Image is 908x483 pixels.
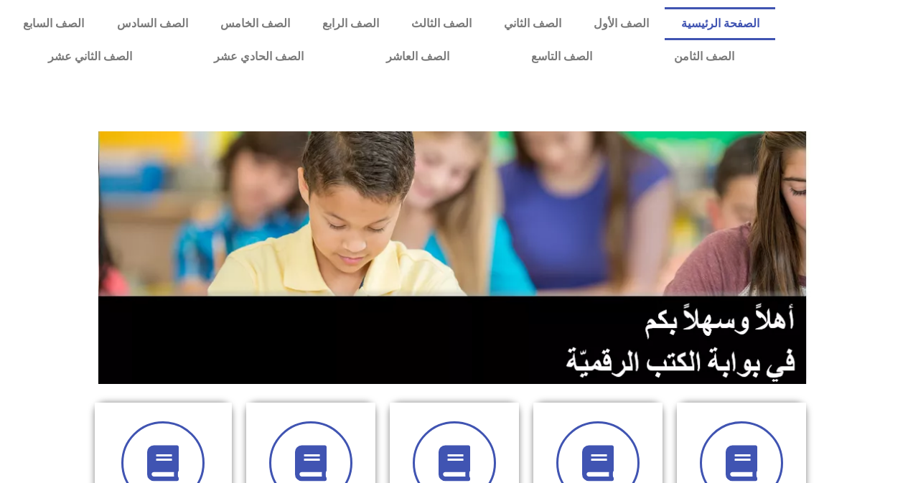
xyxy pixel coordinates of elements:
a: الصف الخامس [204,7,306,40]
a: الصف الثاني عشر [7,40,173,73]
a: الصف التاسع [490,40,633,73]
a: الصف الرابع [306,7,395,40]
a: الصف الثالث [395,7,487,40]
a: الصف السابع [7,7,100,40]
a: الصف الأول [577,7,665,40]
a: الصف العاشر [345,40,490,73]
a: الصف السادس [100,7,204,40]
a: الصف الثاني [487,7,577,40]
a: الصف الثامن [633,40,775,73]
a: الصف الحادي عشر [173,40,345,73]
a: الصفحة الرئيسية [665,7,775,40]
